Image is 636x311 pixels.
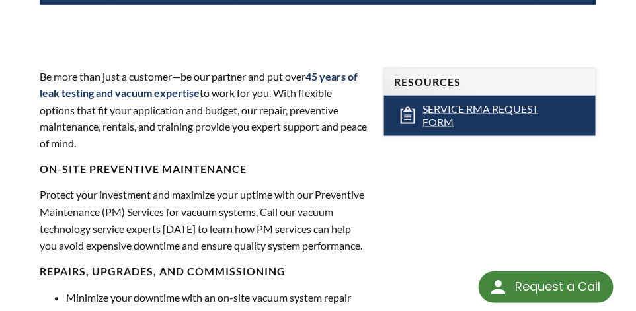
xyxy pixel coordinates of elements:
[423,102,567,130] span: Service RMA Request Form
[515,271,600,302] div: Request a Call
[40,265,367,279] h4: REPAIRS, UPGRADES, AND COMMISSIONING
[479,271,614,303] div: Request a Call
[488,277,509,298] img: round button
[384,96,596,137] a: Service RMA Request Form
[40,187,367,254] p: Protect your investment and maximize your uptime with our Preventive Maintenance (PM) Services fo...
[40,68,367,153] p: Be more than just a customer—be our partner and put over to work for you. With flexible options t...
[395,75,585,89] h4: Resources
[40,163,367,177] h4: ON-SITE PREVENTIVE MAINTENANCE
